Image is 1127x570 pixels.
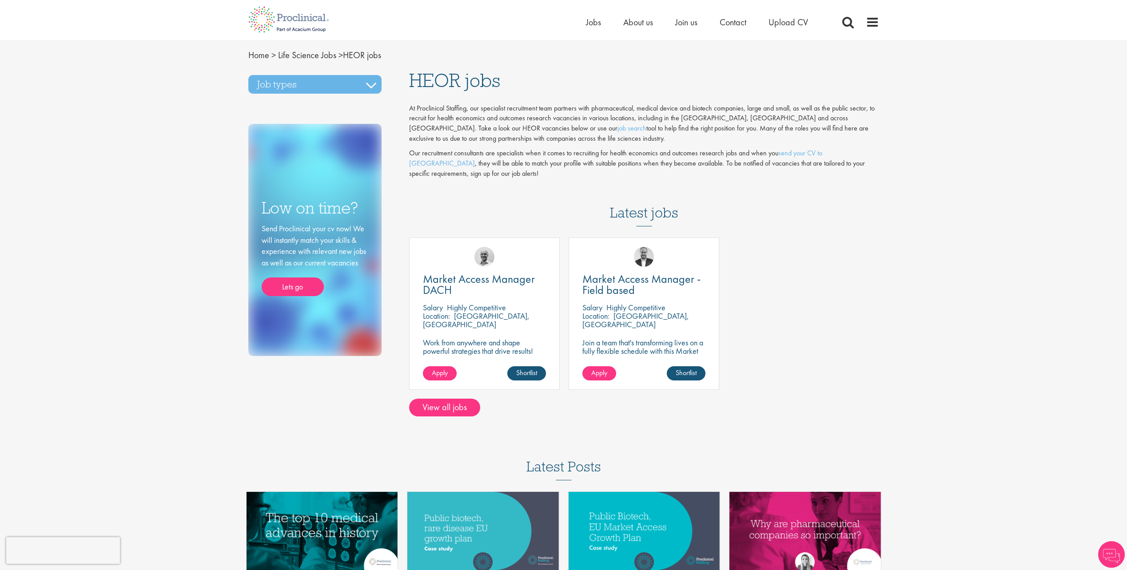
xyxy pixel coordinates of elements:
h3: Latest Posts [526,459,601,480]
span: Market Access Manager - Field based [582,271,701,297]
span: Location: [423,311,450,321]
h3: Low on time? [262,199,368,217]
p: [GEOGRAPHIC_DATA], [GEOGRAPHIC_DATA] [582,311,689,329]
a: Shortlist [507,366,546,380]
h3: Job types [248,75,382,94]
a: Apply [423,366,457,380]
p: Our recruitment consultants are specialists when it comes to recruiting for health economics and ... [409,148,879,179]
a: job search [617,123,646,133]
a: View all jobs [409,399,480,416]
a: breadcrumb link to Home [248,49,269,61]
p: At Proclinical Staffing, our specialist recruitment team partners with pharmaceutical, medical de... [409,103,879,144]
a: send your CV to [GEOGRAPHIC_DATA] [409,148,822,168]
span: Apply [591,368,607,377]
span: HEOR jobs [248,49,381,61]
span: Location: [582,311,609,321]
span: Salary [582,302,602,313]
a: Contact [720,16,746,28]
a: About us [623,16,653,28]
img: Aitor Melia [634,247,654,267]
a: Lets go [262,277,324,296]
img: Chatbot [1098,541,1125,568]
p: Work from anywhere and shape powerful strategies that drive results! Enjoy the freedom of remote ... [423,338,546,372]
a: Upload CV [769,16,808,28]
span: > [338,49,343,61]
p: [GEOGRAPHIC_DATA], [GEOGRAPHIC_DATA] [423,311,530,329]
span: > [271,49,276,61]
iframe: reCAPTCHA [6,537,120,564]
p: Join a team that's transforming lives on a fully flexible schedule with this Market Access Manage... [582,338,705,364]
a: Market Access Manager DACH [423,273,546,296]
img: Jake Robinson [474,247,494,267]
h3: Latest jobs [610,183,678,226]
span: Apply [432,368,448,377]
p: Highly Competitive [606,302,665,313]
a: breadcrumb link to Life Science Jobs [278,49,336,61]
div: Send Proclinical your cv now! We will instantly match your skills & experience with relevant new ... [262,223,368,296]
a: Shortlist [667,366,705,380]
a: Jobs [586,16,601,28]
p: Highly Competitive [447,302,506,313]
a: Join us [675,16,697,28]
span: Salary [423,302,443,313]
span: HEOR jobs [409,68,500,92]
a: Apply [582,366,616,380]
a: Market Access Manager - Field based [582,273,705,296]
span: Market Access Manager DACH [423,271,535,297]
